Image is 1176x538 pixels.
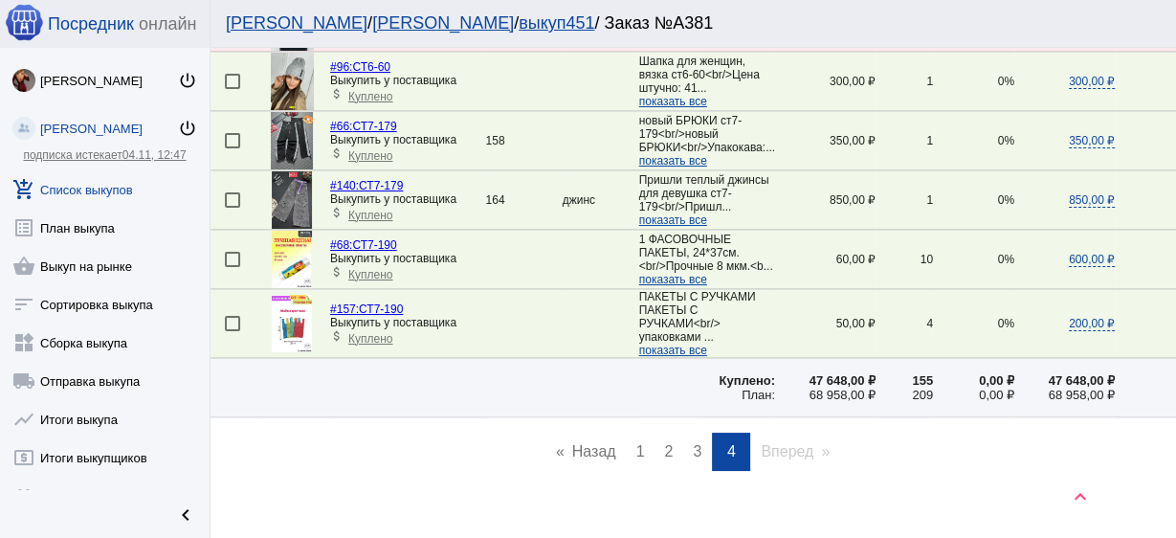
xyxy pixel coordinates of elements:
mat-icon: sort [12,293,35,316]
mat-icon: chevron_left [174,504,197,527]
span: #157: [330,303,359,316]
div: 155 [876,373,933,388]
div: 1 [876,134,933,147]
span: 850,00 ₽ [1069,193,1115,208]
a: #96:СТ6-60 [330,60,390,74]
span: показать все [639,273,707,286]
a: #66:СТ7-179 [330,120,397,133]
div: Выкупить у поставщика [330,133,486,146]
span: 0% [998,75,1014,88]
a: Назад page [546,433,626,471]
div: Выкупить у поставщика [330,316,486,329]
span: Куплено [348,209,392,222]
mat-icon: local_atm [12,446,35,469]
span: 3 [693,443,701,460]
span: Куплено [348,90,392,103]
span: 2 [664,443,673,460]
span: 600,00 ₽ [1069,253,1115,267]
a: #68:СТ7-190 [330,238,397,252]
div: 68 958,00 ₽ [775,388,876,402]
a: #140:СТ7-179 [330,179,403,192]
div: 0,00 ₽ [933,388,1014,402]
mat-icon: attach_money [330,265,344,279]
div: 350,00 ₽ [775,134,876,147]
mat-icon: keyboard_arrow_up [1069,485,1092,508]
span: показать все [639,213,707,227]
span: 04.11, 12:47 [122,148,187,162]
span: 350,00 ₽ [1069,134,1115,148]
div: 158 [486,134,563,147]
a: [PERSON_NAME] [372,13,514,33]
mat-icon: show_chart [12,408,35,431]
app-description-cutted: Шапка для женщин, вязка ст6-60<br/>Цена штучно: 41... [639,55,775,108]
span: 0% [998,134,1014,147]
a: выкуп451 [519,13,594,33]
div: 68 958,00 ₽ [1014,388,1115,402]
span: онлайн [139,14,196,34]
mat-icon: attach_money [330,206,344,219]
span: 300,00 ₽ [1069,75,1115,89]
mat-icon: power_settings_new [178,119,197,138]
div: 4 [876,317,933,330]
mat-icon: attach_money [330,87,344,101]
td: джинс [563,171,639,230]
span: Куплено [348,332,392,346]
div: Куплено: [639,373,775,388]
img: jkJrWana_mrgtXXK8hDcJKIBpVe2XaqSIt8EoNXrvMQqk6sFgjRJxKI1u68lWALCoFue-KV75jlgL8h0rTjvsaYl.jpg [272,231,312,288]
div: / / / Заказ №А381 [226,13,1142,34]
span: 0% [998,317,1014,330]
span: Куплено [348,149,392,163]
span: показать все [639,154,707,168]
span: #96: [330,60,352,74]
span: 0% [998,253,1014,266]
span: 200,00 ₽ [1069,317,1115,331]
a: подписка истекает04.11, 12:47 [23,148,186,162]
span: показать все [639,344,707,357]
div: 60,00 ₽ [775,253,876,266]
div: Выкупить у поставщика [330,192,486,206]
div: [PERSON_NAME] [40,74,178,88]
app-description-cutted: Пришли теплый джинсы для девушка ст7-179<br/>Пришл... [639,173,775,227]
span: 1 [636,443,645,460]
app-description-cutted: новый БРЮКИ ст7-179<br/>новый БРЮКИ<br/>Упакокава:... [639,114,775,168]
img: apple-icon-60x60.png [5,3,43,41]
span: 0% [998,193,1014,207]
img: GvT9tcB0Qb6vFTVno3kiKgagOZ6bqP4XebcCd5Lxy4rDLd14qDoLWgJJhBOVTK8aDihRgvE-rY-jRryl1VeToMmU.jpg [272,295,312,352]
a: #157:СТ7-190 [330,303,403,316]
span: показать все [639,95,707,108]
mat-icon: widgets [12,331,35,354]
img: Zm3fwr3KsvrBqqmzuRexYYdPQs_kCdOCiUxv2VKWvl__xxYPJqGzNTQrBWco0FuJl581XBv9hA6BDwT8P3pqkdFq.jpg [271,112,313,169]
div: Выкупить у поставщика [330,252,486,265]
div: 0,00 ₽ [933,373,1014,388]
div: 10 [876,253,933,266]
mat-icon: local_shipping [12,370,35,392]
div: 47 648,00 ₽ [775,373,876,388]
div: Выкупить у поставщика [330,74,486,87]
mat-icon: attach_money [330,146,344,160]
img: 19PUU3VcgQea9b82AjNKC7yi8nBclJ6_Cg7WvwlFqaqVZSVxJwvo3-m5LXUnaFJtdJNg6MPdWtn30X99u-8rJkxl.jpg [272,171,312,229]
div: 300,00 ₽ [775,75,876,88]
img: community_200.png [12,117,35,140]
div: [PERSON_NAME] [40,122,178,136]
app-description-cutted: 1 ФАСОВОЧНЫЕ ПАКЕТЫ, 24*37см.<br/>Прочные 8 мкм.<b... [639,233,775,286]
div: 47 648,00 ₽ [1014,373,1115,388]
div: 209 [876,388,933,402]
span: Вперед [761,443,813,460]
mat-icon: attach_money [330,329,344,343]
a: [PERSON_NAME] [226,13,367,33]
div: 1 [876,75,933,88]
span: #140: [330,179,359,192]
img: LNqp8iCVLA0lytN0IcHFhOGKxvRBg7p8rvQanxYiF8ZhRozxkoAKJWo_C0XZDXfrS5AdsjYwN5A7y3Ezi1Z2JY-U.jpg [271,53,314,110]
mat-icon: power_settings_new [178,71,197,90]
div: 50,00 ₽ [775,317,876,330]
img: O4awEp9LpKGYEZBxOm6KLRXQrA0SojuAgygPtFCRogdHmNS3bfFw-bnmtcqyXLVtOmoJu9Rw.jpg [12,69,35,92]
span: Посредник [48,14,134,34]
app-description-cutted: ПАКЕТЫ С РУЧКАМИ ПАКЕТЫ С РУЧКАМИ<br/> упаковками ... [639,290,775,357]
div: План: [639,388,775,402]
mat-icon: shopping_basket [12,255,35,278]
div: 1 [876,193,933,207]
mat-icon: list_alt [12,216,35,239]
mat-icon: add_shopping_cart [12,178,35,201]
span: 4 [727,443,736,460]
span: #66: [330,120,352,133]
